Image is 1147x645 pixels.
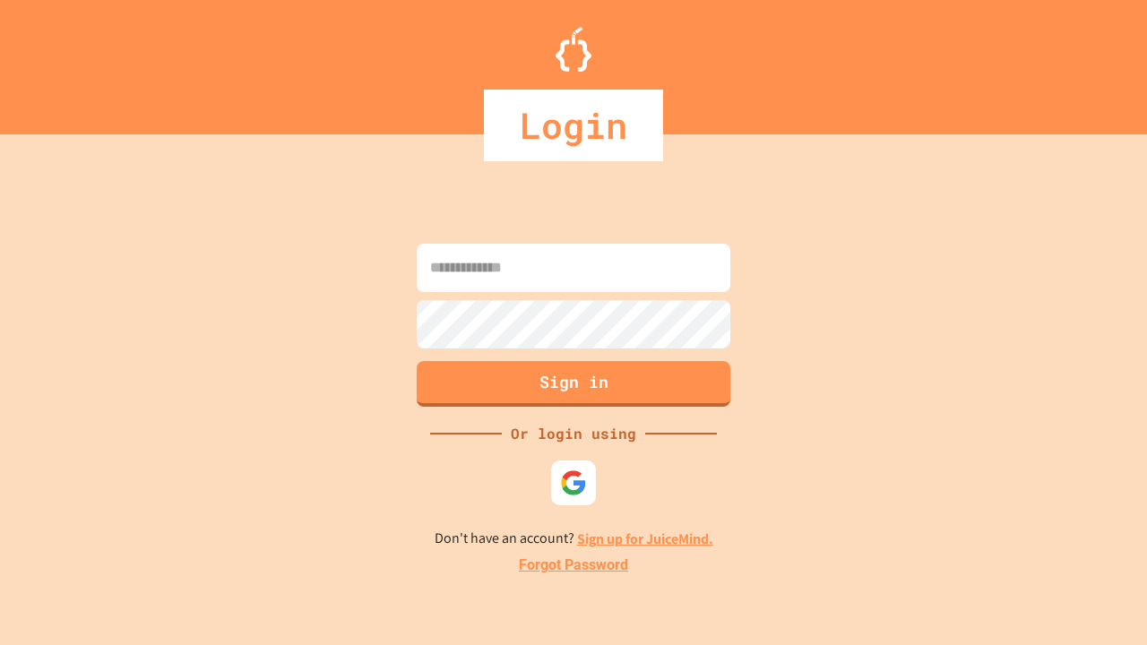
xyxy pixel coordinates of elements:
[1072,573,1129,627] iframe: chat widget
[435,528,713,550] p: Don't have an account?
[577,529,713,548] a: Sign up for JuiceMind.
[519,555,628,576] a: Forgot Password
[502,423,645,444] div: Or login using
[484,90,663,161] div: Login
[417,361,730,407] button: Sign in
[556,27,591,72] img: Logo.svg
[560,469,587,496] img: google-icon.svg
[998,495,1129,572] iframe: chat widget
